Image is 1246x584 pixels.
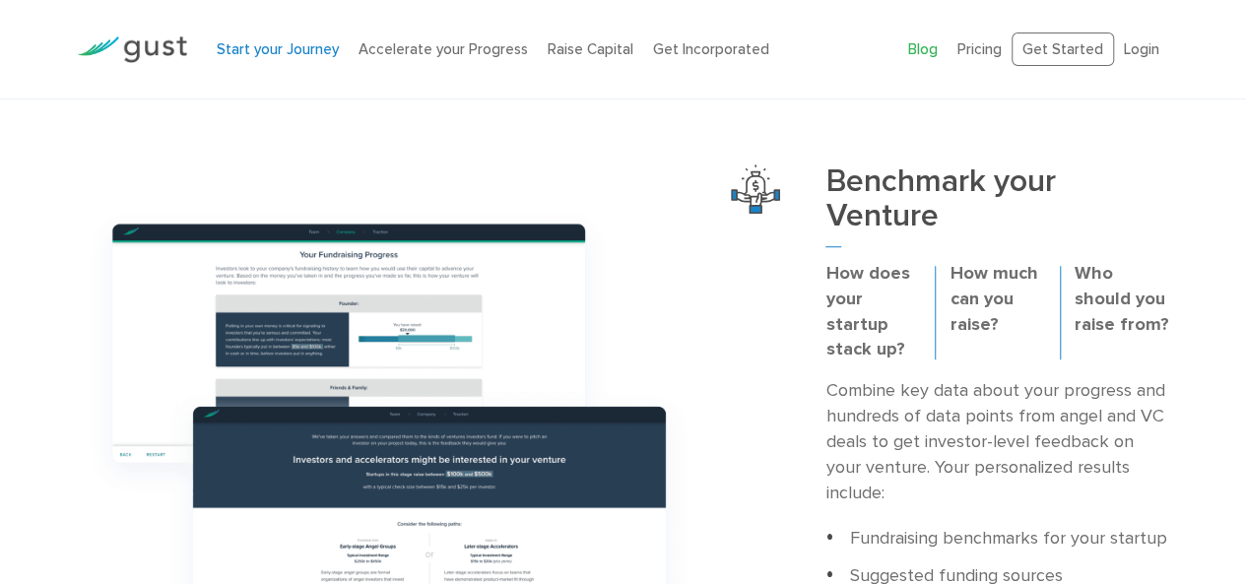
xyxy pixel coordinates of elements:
[653,40,769,58] a: Get Incorporated
[731,164,780,214] img: Benchmark Your Venture
[908,40,938,58] a: Blog
[825,526,1168,552] li: Fundraising benchmarks for your startup
[1075,261,1169,338] p: Who should you raise from?
[950,261,1044,338] p: How much can you raise?
[1012,32,1114,67] a: Get Started
[77,36,187,63] img: Gust Logo
[825,378,1168,506] p: Combine key data about your progress and hundreds of data points from angel and VC deals to get i...
[359,40,528,58] a: Accelerate your Progress
[825,261,920,363] p: How does your startup stack up?
[1124,40,1159,58] a: Login
[825,164,1168,247] h3: Benchmark your Venture
[957,40,1002,58] a: Pricing
[217,40,339,58] a: Start your Journey
[548,40,633,58] a: Raise Capital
